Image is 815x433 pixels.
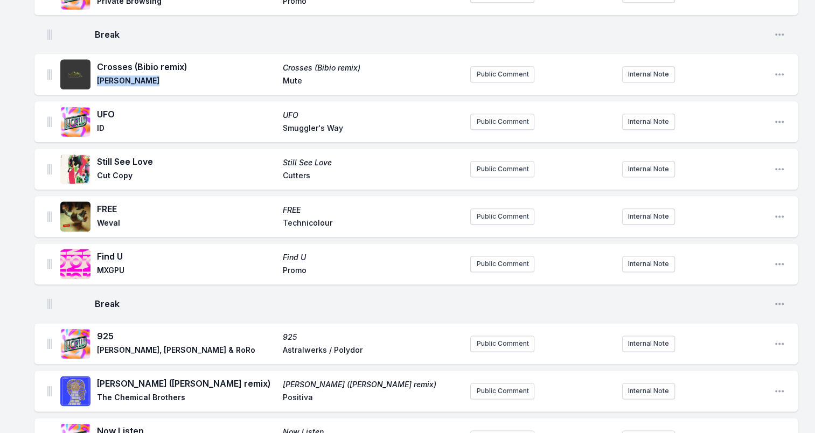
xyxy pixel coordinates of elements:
[47,259,52,269] img: Drag Handle
[97,202,276,215] span: FREE
[283,218,462,231] span: Technicolour
[47,116,52,127] img: Drag Handle
[470,256,534,272] button: Public Comment
[774,69,785,80] button: Open playlist item options
[470,383,534,399] button: Public Comment
[97,60,276,73] span: Crosses (Bibio remix)
[283,392,462,405] span: Positiva
[47,164,52,174] img: Drag Handle
[97,108,276,121] span: UFO
[97,218,276,231] span: Weval
[97,170,276,183] span: Cut Copy
[622,256,675,272] button: Internal Note
[622,161,675,177] button: Internal Note
[60,376,90,406] img: Galvanize (Chris Lake remix)
[622,336,675,352] button: Internal Note
[774,386,785,396] button: Open playlist item options
[97,377,276,390] span: [PERSON_NAME] ([PERSON_NAME] remix)
[97,155,276,168] span: Still See Love
[283,379,462,390] span: [PERSON_NAME] ([PERSON_NAME] remix)
[60,329,90,359] img: 925
[622,66,675,82] button: Internal Note
[97,345,276,358] span: [PERSON_NAME], [PERSON_NAME] & RoRo
[60,107,90,137] img: UFO
[60,59,90,89] img: Crosses (Bibio remix)
[47,338,52,349] img: Drag Handle
[774,211,785,222] button: Open playlist item options
[774,338,785,349] button: Open playlist item options
[774,298,785,309] button: Open playlist item options
[622,114,675,130] button: Internal Note
[283,205,462,215] span: FREE
[622,208,675,225] button: Internal Note
[97,330,276,343] span: 925
[774,116,785,127] button: Open playlist item options
[470,208,534,225] button: Public Comment
[47,386,52,396] img: Drag Handle
[283,75,462,88] span: Mute
[470,66,534,82] button: Public Comment
[97,265,276,278] span: MXGPU
[47,69,52,80] img: Drag Handle
[774,29,785,40] button: Open playlist item options
[283,110,462,121] span: UFO
[470,336,534,352] button: Public Comment
[283,170,462,183] span: Cutters
[283,62,462,73] span: Crosses (Bibio remix)
[774,164,785,174] button: Open playlist item options
[60,201,90,232] img: FREE
[47,298,52,309] img: Drag Handle
[95,297,765,310] span: Break
[283,265,462,278] span: Promo
[97,250,276,263] span: Find U
[622,383,675,399] button: Internal Note
[47,29,52,40] img: Drag Handle
[97,75,276,88] span: [PERSON_NAME]
[60,249,90,279] img: Find U
[283,123,462,136] span: Smuggler's Way
[283,345,462,358] span: Astralwerks / Polydor
[470,114,534,130] button: Public Comment
[283,252,462,263] span: Find U
[774,259,785,269] button: Open playlist item options
[283,332,462,343] span: 925
[47,211,52,222] img: Drag Handle
[95,28,765,41] span: Break
[60,154,90,184] img: Still See Love
[97,392,276,405] span: The Chemical Brothers
[97,123,276,136] span: ID
[283,157,462,168] span: Still See Love
[470,161,534,177] button: Public Comment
